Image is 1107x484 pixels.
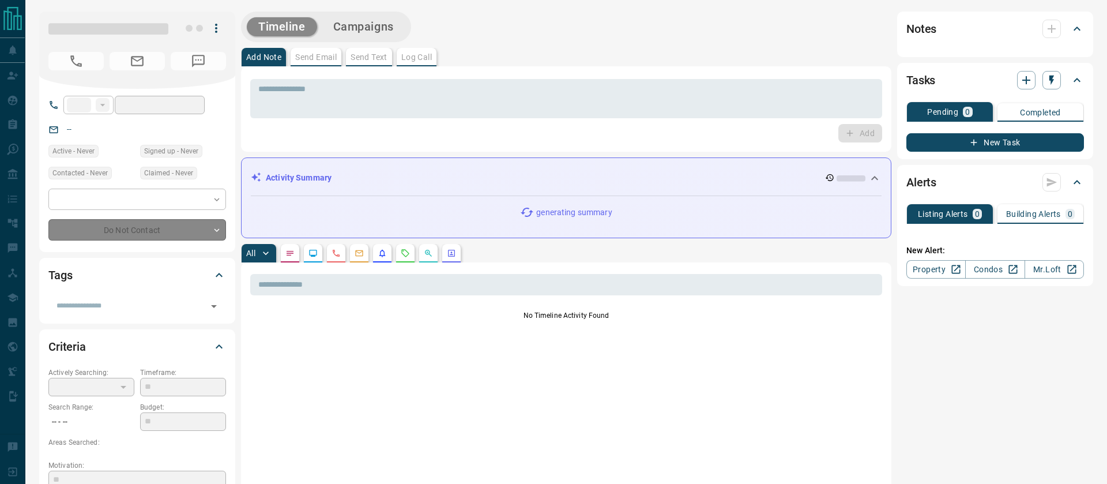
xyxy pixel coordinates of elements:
a: Condos [965,260,1025,279]
a: Property [906,260,966,279]
p: 0 [975,210,980,218]
span: Signed up - Never [144,145,198,157]
p: Search Range: [48,402,134,412]
span: Claimed - Never [144,167,193,179]
button: New Task [906,133,1084,152]
p: 0 [1068,210,1072,218]
svg: Emails [355,249,364,258]
span: Active - Never [52,145,95,157]
div: Activity Summary [251,167,882,189]
span: Contacted - Never [52,167,108,179]
p: Add Note [246,53,281,61]
h2: Tags [48,266,72,284]
p: 0 [965,108,970,116]
p: Timeframe: [140,367,226,378]
svg: Notes [285,249,295,258]
div: Do Not Contact [48,219,226,241]
p: Completed [1020,108,1061,117]
div: Notes [906,15,1084,43]
span: No Email [110,52,165,70]
p: New Alert: [906,245,1084,257]
span: No Number [48,52,104,70]
h2: Alerts [906,173,936,192]
div: Tags [48,261,226,289]
div: Alerts [906,168,1084,196]
h2: Criteria [48,337,86,356]
svg: Lead Browsing Activity [308,249,318,258]
a: -- [67,125,71,134]
svg: Listing Alerts [378,249,387,258]
div: Tasks [906,66,1084,94]
p: Motivation: [48,460,226,471]
svg: Agent Actions [447,249,456,258]
button: Campaigns [322,17,405,36]
p: Building Alerts [1006,210,1061,218]
p: Listing Alerts [918,210,968,218]
svg: Calls [332,249,341,258]
p: All [246,249,255,257]
div: Criteria [48,333,226,361]
p: generating summary [536,207,612,219]
p: Activity Summary [266,172,332,184]
p: Budget: [140,402,226,412]
svg: Requests [401,249,410,258]
button: Open [206,298,222,314]
h2: Tasks [906,71,935,89]
p: Areas Searched: [48,437,226,448]
p: No Timeline Activity Found [250,310,882,321]
svg: Opportunities [424,249,433,258]
p: -- - -- [48,412,134,432]
a: Mr.Loft [1025,260,1084,279]
h2: Notes [906,20,936,38]
button: Timeline [247,17,317,36]
p: Pending [927,108,958,116]
span: No Number [171,52,226,70]
p: Actively Searching: [48,367,134,378]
